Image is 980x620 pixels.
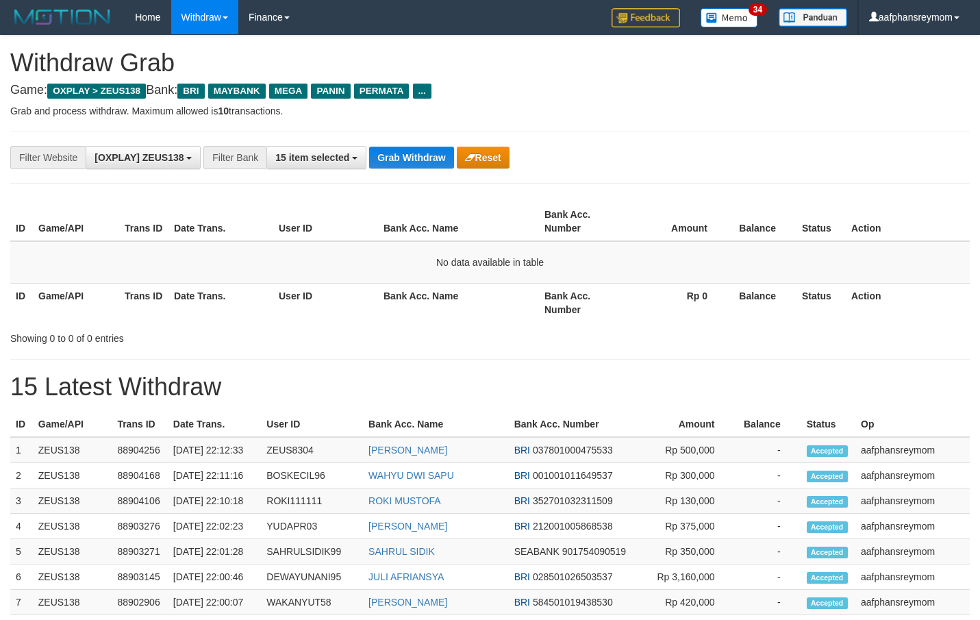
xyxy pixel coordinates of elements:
[311,84,350,99] span: PANIN
[261,437,363,463] td: ZEUS8304
[749,3,767,16] span: 34
[514,445,530,456] span: BRI
[47,84,146,99] span: OXPLAY > ZEUS138
[112,514,167,539] td: 88903276
[208,84,266,99] span: MAYBANK
[119,202,168,241] th: Trans ID
[168,463,261,488] td: [DATE] 22:11:16
[533,495,613,506] span: Copy 352701032311509 to clipboard
[368,445,447,456] a: [PERSON_NAME]
[807,471,848,482] span: Accepted
[10,104,970,118] p: Grab and process withdraw. Maximum allowed is transactions.
[625,283,728,322] th: Rp 0
[269,84,308,99] span: MEGA
[119,283,168,322] th: Trans ID
[855,565,970,590] td: aafphansreymom
[112,565,167,590] td: 88903145
[640,437,735,463] td: Rp 500,000
[33,539,112,565] td: ZEUS138
[640,488,735,514] td: Rp 130,000
[10,539,33,565] td: 5
[728,202,796,241] th: Balance
[801,412,855,437] th: Status
[807,521,848,533] span: Accepted
[33,463,112,488] td: ZEUS138
[33,590,112,615] td: ZEUS138
[514,571,530,582] span: BRI
[378,283,539,322] th: Bank Acc. Name
[177,84,204,99] span: BRI
[273,283,378,322] th: User ID
[736,565,801,590] td: -
[10,373,970,401] h1: 15 Latest Withdraw
[846,283,970,322] th: Action
[33,412,112,437] th: Game/API
[261,514,363,539] td: YUDAPR03
[807,597,848,609] span: Accepted
[168,539,261,565] td: [DATE] 22:01:28
[261,463,363,488] td: BOSKECIL96
[533,597,613,608] span: Copy 584501019438530 to clipboard
[10,488,33,514] td: 3
[736,437,801,463] td: -
[796,283,846,322] th: Status
[112,539,167,565] td: 88903271
[855,437,970,463] td: aafphansreymom
[168,412,261,437] th: Date Trans.
[514,597,530,608] span: BRI
[533,445,613,456] span: Copy 037801000475533 to clipboard
[10,7,114,27] img: MOTION_logo.png
[112,437,167,463] td: 88904256
[640,539,735,565] td: Rp 350,000
[112,590,167,615] td: 88902906
[10,412,33,437] th: ID
[275,152,349,163] span: 15 item selected
[807,547,848,558] span: Accepted
[10,565,33,590] td: 6
[514,470,530,481] span: BRI
[33,488,112,514] td: ZEUS138
[168,514,261,539] td: [DATE] 22:02:23
[10,241,970,284] td: No data available in table
[640,412,735,437] th: Amount
[354,84,410,99] span: PERMATA
[168,488,261,514] td: [DATE] 22:10:18
[562,546,626,557] span: Copy 901754090519 to clipboard
[855,514,970,539] td: aafphansreymom
[368,597,447,608] a: [PERSON_NAME]
[413,84,431,99] span: ...
[728,283,796,322] th: Balance
[10,437,33,463] td: 1
[10,283,33,322] th: ID
[736,539,801,565] td: -
[736,412,801,437] th: Balance
[855,488,970,514] td: aafphansreymom
[266,146,366,169] button: 15 item selected
[363,412,509,437] th: Bank Acc. Name
[369,147,453,169] button: Grab Withdraw
[95,152,184,163] span: [OXPLAY] ZEUS138
[368,571,444,582] a: JULI AFRIANSYA
[10,326,398,345] div: Showing 0 to 0 of 0 entries
[261,412,363,437] th: User ID
[539,202,625,241] th: Bank Acc. Number
[612,8,680,27] img: Feedback.jpg
[855,412,970,437] th: Op
[33,565,112,590] td: ZEUS138
[378,202,539,241] th: Bank Acc. Name
[736,463,801,488] td: -
[533,521,613,532] span: Copy 212001005868538 to clipboard
[533,470,613,481] span: Copy 001001011649537 to clipboard
[112,488,167,514] td: 88904106
[796,202,846,241] th: Status
[10,514,33,539] td: 4
[807,445,848,457] span: Accepted
[368,521,447,532] a: [PERSON_NAME]
[807,496,848,508] span: Accepted
[509,412,640,437] th: Bank Acc. Number
[640,565,735,590] td: Rp 3,160,000
[168,283,273,322] th: Date Trans.
[514,521,530,532] span: BRI
[736,488,801,514] td: -
[10,84,970,97] h4: Game: Bank:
